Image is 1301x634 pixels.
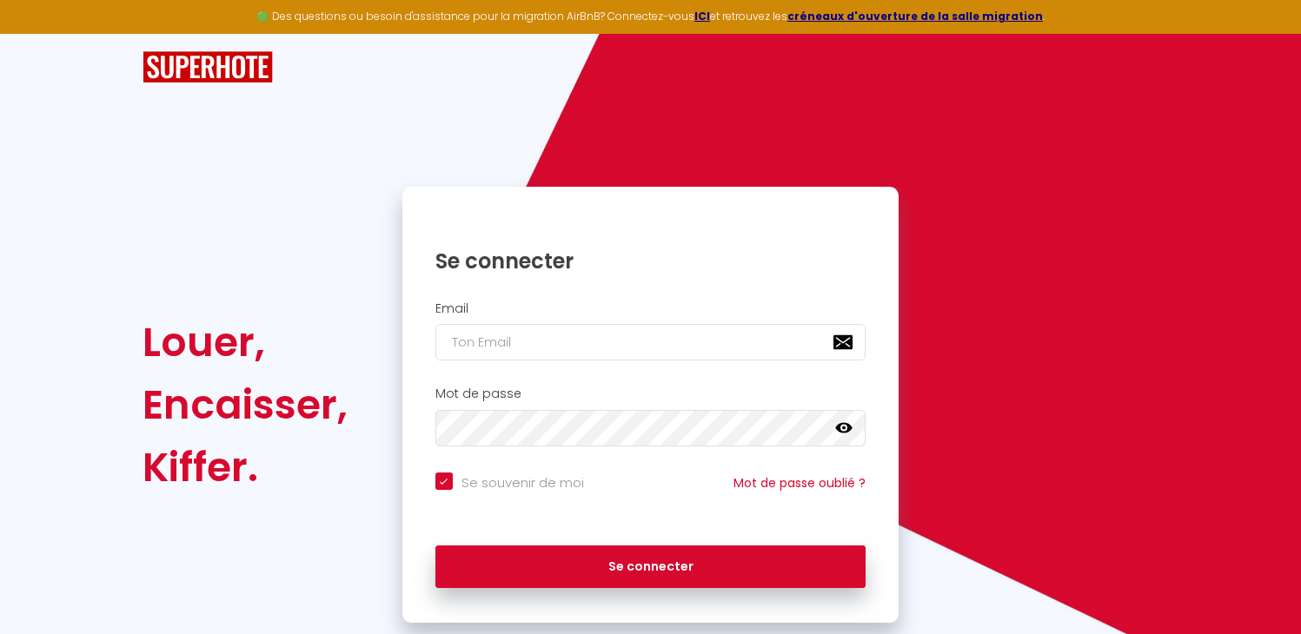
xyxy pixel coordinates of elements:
[143,436,348,499] div: Kiffer.
[435,248,866,274] h1: Se connecter
[143,311,348,373] div: Louer,
[435,545,866,589] button: Se connecter
[787,9,1043,23] a: créneaux d'ouverture de la salle migration
[694,9,710,23] a: ICI
[143,51,273,83] img: SuperHote logo
[733,474,866,492] a: Mot de passe oublié ?
[435,386,866,401] h2: Mot de passe
[435,301,866,316] h2: Email
[435,324,866,360] input: Ton Email
[143,373,348,436] div: Encaisser,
